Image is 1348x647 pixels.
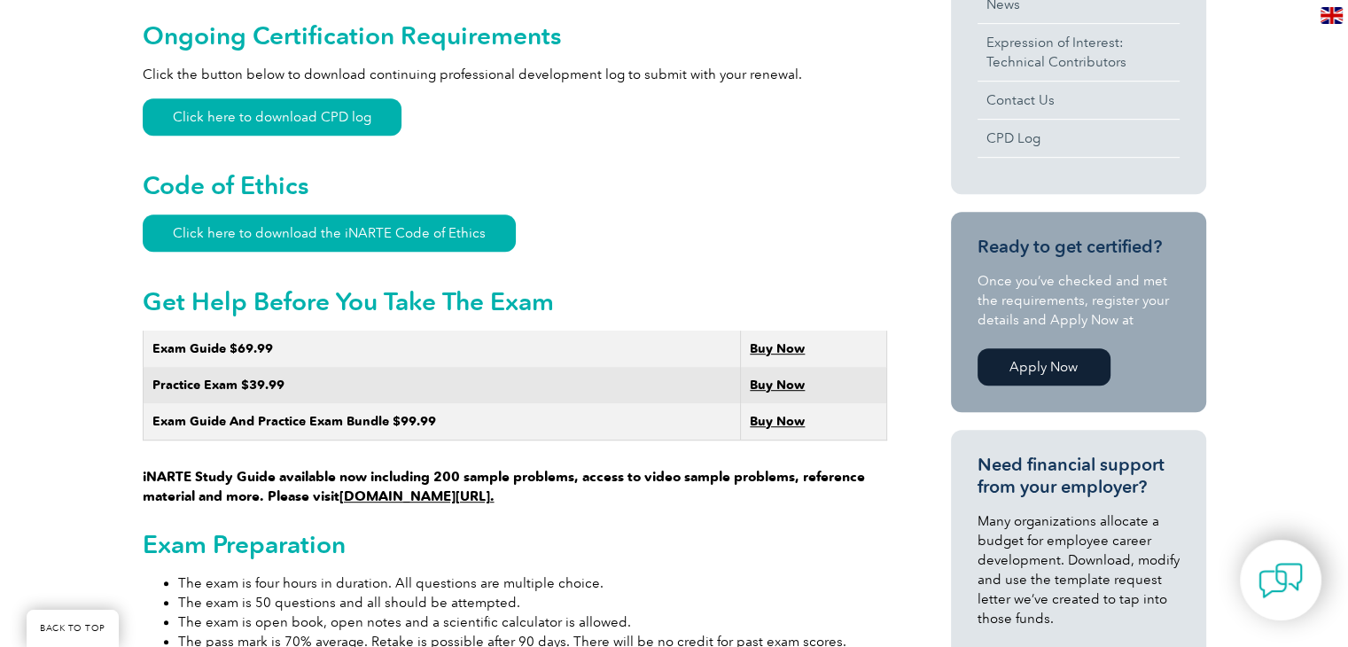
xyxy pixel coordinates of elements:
h3: Need financial support from your employer? [978,454,1180,498]
a: [DOMAIN_NAME][URL]. [339,488,495,504]
a: Apply Now [978,348,1110,386]
a: BACK TO TOP [27,610,119,647]
a: Expression of Interest:Technical Contributors [978,24,1180,81]
li: The exam is 50 questions and all should be attempted. [178,593,887,612]
a: Click here to download CPD log [143,98,401,136]
p: Many organizations allocate a budget for employee career development. Download, modify and use th... [978,511,1180,628]
h2: Code of Ethics [143,171,887,199]
li: The exam is open book, open notes and a scientific calculator is allowed. [178,612,887,632]
strong: Exam Guide And Practice Exam Bundle $99.99 [152,414,436,429]
a: Buy Now [750,378,805,393]
img: en [1321,7,1343,24]
a: Buy Now [750,414,805,429]
a: Buy Now [750,341,805,356]
strong: iNARTE Study Guide available now including 200 sample problems, access to video sample problems, ... [143,469,865,504]
a: Click here to download the iNARTE Code of Ethics [143,214,516,252]
strong: Exam Guide $69.99 [152,341,273,356]
p: Click the button below to download continuing professional development log to submit with your re... [143,65,887,84]
p: Once you’ve checked and met the requirements, register your details and Apply Now at [978,271,1180,330]
img: contact-chat.png [1258,558,1303,603]
a: Contact Us [978,82,1180,119]
h2: Exam Preparation [143,530,887,558]
h2: Get Help Before You Take The Exam [143,287,887,316]
a: CPD Log [978,120,1180,157]
li: The exam is four hours in duration. All questions are multiple choice. [178,573,887,593]
h2: Ongoing Certification Requirements [143,21,887,50]
strong: Practice Exam $39.99 [152,378,284,393]
h3: Ready to get certified? [978,236,1180,258]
